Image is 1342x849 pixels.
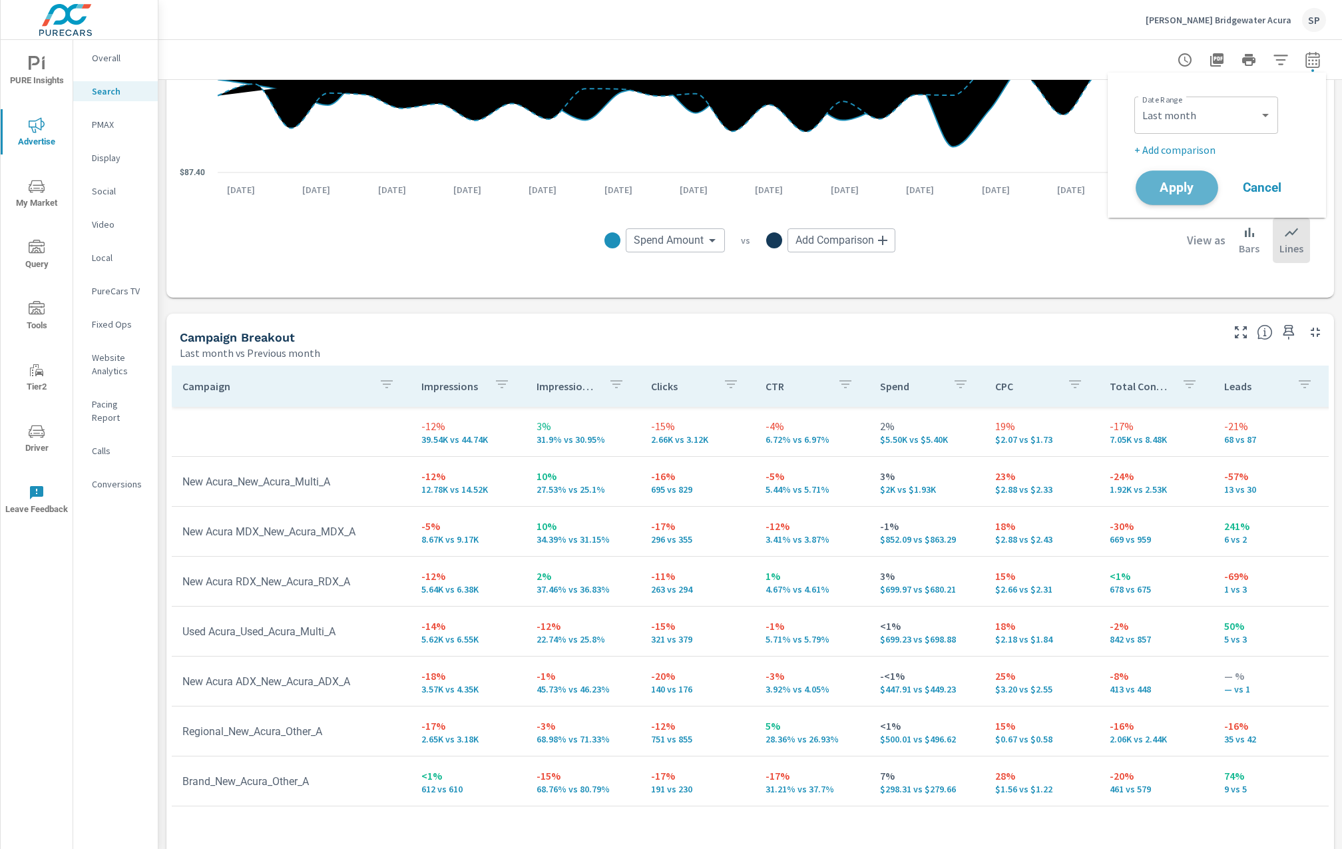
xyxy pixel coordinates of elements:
div: PureCars TV [73,281,158,301]
p: [DATE] [519,183,566,196]
span: Advertise [5,117,69,150]
td: New Acura_New_Acura_Multi_A [172,465,411,499]
p: -1% [880,518,973,534]
p: Lines [1279,240,1303,256]
p: $1,999.82 vs $1,934.90 [880,484,973,495]
p: Display [92,151,147,164]
p: 18% [995,518,1088,534]
p: 25% [995,668,1088,684]
p: 31.9% vs 30.95% [537,434,630,445]
p: 28.36% vs 26.93% [766,734,859,744]
p: -21% [1224,418,1317,434]
p: -8% [1110,668,1203,684]
p: $447.91 vs $449.23 [880,684,973,695]
p: 6 vs 2 [1224,534,1317,545]
p: Leads [1224,380,1285,393]
p: [DATE] [218,183,264,196]
p: -<1% [880,668,973,684]
p: 45.73% vs 46.23% [537,684,630,695]
p: Clicks [651,380,712,393]
div: Calls [73,441,158,461]
span: Query [5,240,69,272]
p: -5% [421,518,515,534]
p: -20% [651,668,744,684]
p: 13 vs 30 [1224,484,1317,495]
button: Make Fullscreen [1230,322,1251,343]
p: Spend [880,380,941,393]
p: -12% [421,468,515,484]
p: 5.44% vs 5.71% [766,484,859,495]
h6: View as [1187,234,1226,247]
p: 15% [995,568,1088,584]
p: CTR [766,380,827,393]
p: -3% [537,718,630,734]
td: Used Acura_Used_Acura_Multi_A [172,615,411,649]
p: 678 vs 675 [1110,584,1203,595]
div: PMAX [73,115,158,135]
p: 22.74% vs 25.8% [537,634,630,645]
p: -1% [537,668,630,684]
p: 5,636 vs 6,376 [421,584,515,595]
p: Social [92,184,147,198]
p: -16% [1224,718,1317,734]
p: 2% [537,568,630,584]
p: 4.67% vs 4.61% [766,584,859,595]
p: -11% [651,568,744,584]
div: Conversions [73,474,158,494]
button: Minimize Widget [1305,322,1326,343]
div: Search [73,81,158,101]
span: This is a summary of Search performance results by campaign. Each column can be sorted. [1257,324,1273,340]
p: 68.76% vs 80.79% [537,784,630,794]
p: 695 vs 829 [651,484,744,495]
p: vs [725,234,766,246]
p: 1,922 vs 2,528 [1110,484,1203,495]
p: — vs 1 [1224,684,1317,695]
td: New Acura RDX_New_Acura_RDX_A [172,565,411,599]
p: 3.92% vs 4.05% [766,684,859,695]
span: Spend Amount [634,234,704,247]
p: 461 vs 579 [1110,784,1203,794]
p: -17% [651,768,744,784]
p: -15% [651,618,744,634]
p: 5 vs 3 [1224,634,1317,645]
span: Apply [1150,182,1204,194]
p: -24% [1110,468,1203,484]
p: Pacing Report [92,398,147,424]
p: 5.71% vs 5.79% [766,634,859,645]
p: 10% [537,468,630,484]
p: -5% [766,468,859,484]
p: $2.88 vs $2.33 [995,484,1088,495]
td: New Acura ADX_New_Acura_ADX_A [172,665,411,699]
p: -1% [766,618,859,634]
p: [DATE] [746,183,792,196]
p: 34.39% vs 31.15% [537,534,630,545]
p: 5% [766,718,859,734]
p: 612 vs 610 [421,784,515,794]
p: $2.18 vs $1.84 [995,634,1088,645]
p: 35 vs 42 [1224,734,1317,744]
p: -17% [421,718,515,734]
div: Social [73,181,158,201]
button: Select Date Range [1299,47,1326,73]
p: 68 vs 87 [1224,434,1317,445]
p: $2.07 vs $1.73 [995,434,1088,445]
p: <1% [421,768,515,784]
p: -12% [537,618,630,634]
p: [DATE] [897,183,943,196]
p: 191 vs 230 [651,784,744,794]
p: 751 vs 855 [651,734,744,744]
span: Driver [5,424,69,456]
p: $5,497.34 vs $5,402.79 [880,434,973,445]
p: 15% [995,718,1088,734]
p: 3,573 vs 4,348 [421,684,515,695]
p: Conversions [92,477,147,491]
p: 2% [880,418,973,434]
p: [PERSON_NAME] Bridgewater Acura [1146,14,1291,26]
div: Display [73,148,158,168]
p: $2.66 vs $2.31 [995,584,1088,595]
p: + Add comparison [1134,142,1305,158]
h5: Campaign Breakout [180,330,295,344]
p: 3% [880,568,973,584]
p: -57% [1224,468,1317,484]
div: nav menu [1,40,73,530]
